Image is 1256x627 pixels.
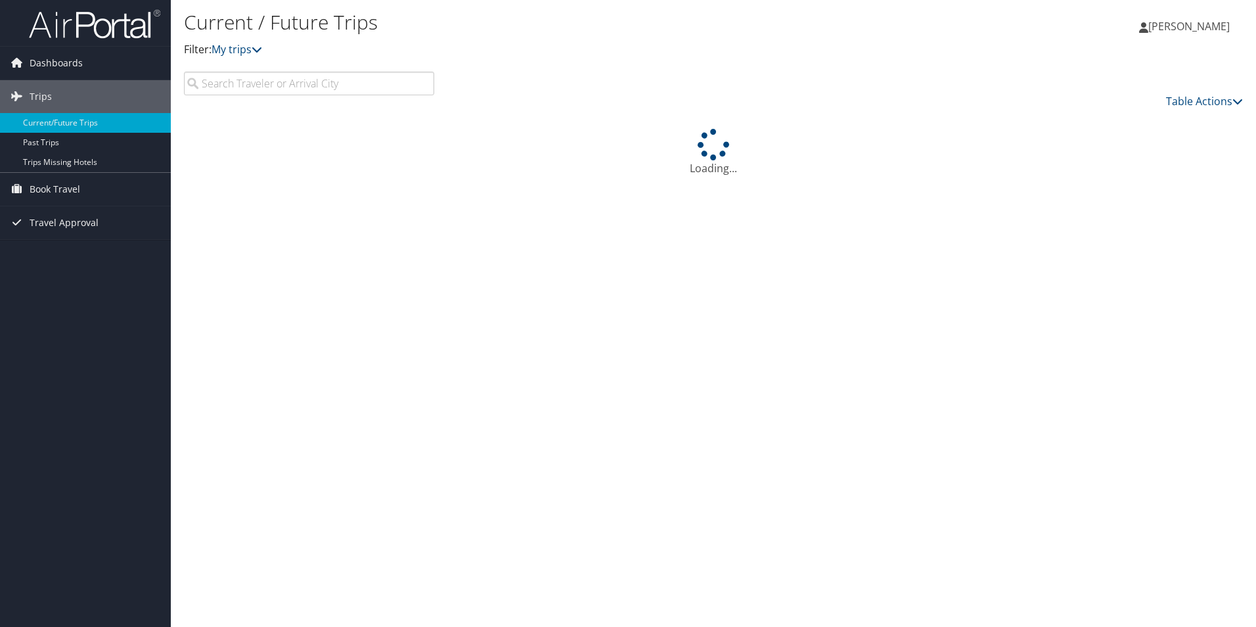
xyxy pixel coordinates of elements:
input: Search Traveler or Arrival City [184,72,434,95]
a: My trips [212,42,262,57]
span: Trips [30,80,52,113]
span: Dashboards [30,47,83,80]
img: airportal-logo.png [29,9,160,39]
a: Table Actions [1166,94,1243,108]
a: [PERSON_NAME] [1139,7,1243,46]
div: Loading... [184,129,1243,176]
h1: Current / Future Trips [184,9,890,36]
span: Travel Approval [30,206,99,239]
span: Book Travel [30,173,80,206]
span: [PERSON_NAME] [1148,19,1230,34]
p: Filter: [184,41,890,58]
